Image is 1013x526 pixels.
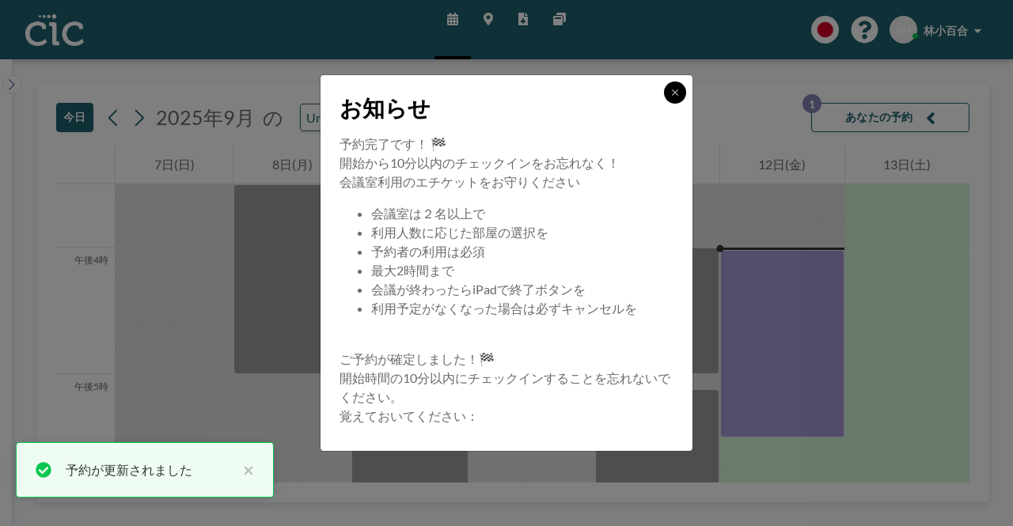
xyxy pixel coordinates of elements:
[371,244,485,259] font: 予約者の利用は必須
[340,370,670,404] font: 開始時間の10分以内にチェックインすることを忘れないでください。
[371,282,586,297] font: 会議が終わったらiPadで終了ボタンを
[340,155,620,170] font: 開始から10分以内のチェックインをお忘れなく！
[371,301,637,316] font: 利用予定がなくなった場合は必ずキャンセルを
[243,458,254,481] font: ×
[66,462,192,477] font: 予約が更新されました
[371,225,548,240] font: 利用人数に応じた部屋の選択を
[371,263,454,278] font: 最大2時間まで
[235,460,254,479] button: 近い
[340,174,580,189] font: 会議室利用のエチケットをお守りください
[340,351,495,366] font: ご予約が確定しました！🏁
[340,94,431,121] font: お知らせ
[340,408,479,423] font: 覚えておいてください：
[371,206,485,221] font: 会議室は２名以上で
[340,136,446,151] font: 予約完了です！ 🏁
